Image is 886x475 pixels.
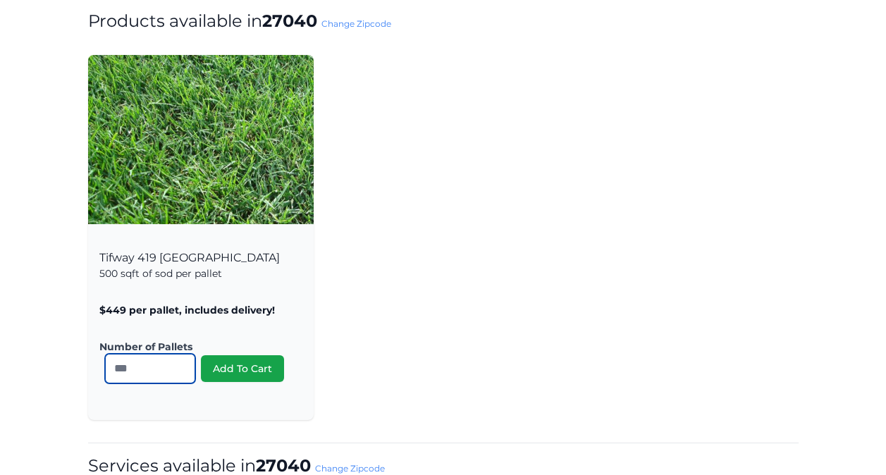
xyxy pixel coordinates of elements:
[99,340,291,354] label: Number of Pallets
[321,18,391,29] a: Change Zipcode
[99,303,302,317] p: $449 per pallet, includes delivery!
[315,463,385,474] a: Change Zipcode
[99,266,302,280] p: 500 sqft of sod per pallet
[88,55,314,224] img: Tifway 419 Bermuda Product Image
[88,10,799,32] h1: Products available in
[201,355,284,382] button: Add To Cart
[88,235,314,420] div: Tifway 419 [GEOGRAPHIC_DATA]
[262,11,317,31] strong: 27040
